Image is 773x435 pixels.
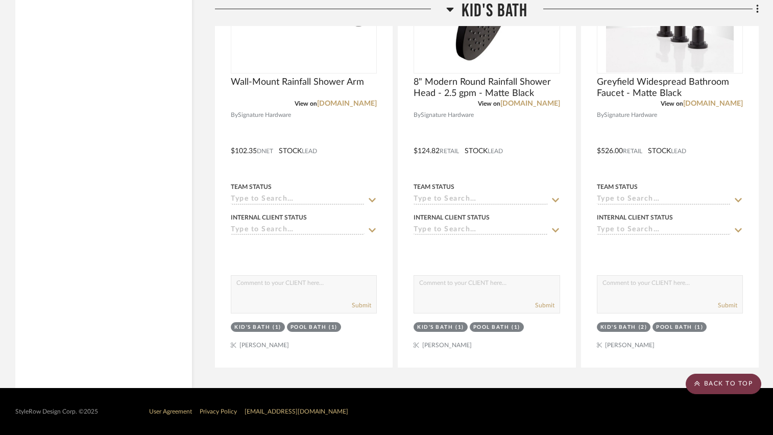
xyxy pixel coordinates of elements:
span: View on [295,101,317,107]
a: [DOMAIN_NAME] [683,100,743,107]
input: Type to Search… [414,226,547,235]
button: Submit [352,301,371,310]
span: By [231,110,238,120]
div: (1) [455,324,464,331]
div: Kid's Bath [234,324,270,331]
div: Kid's Bath [600,324,636,331]
div: Team Status [414,182,454,191]
button: Submit [535,301,554,310]
div: Internal Client Status [231,213,307,222]
a: Privacy Policy [200,408,237,415]
span: View on [661,101,683,107]
input: Type to Search… [231,226,365,235]
button: Submit [718,301,737,310]
div: Team Status [597,182,638,191]
span: Signature Hardware [421,110,474,120]
a: [DOMAIN_NAME] [317,100,377,107]
input: Type to Search… [231,195,365,205]
div: Kid's Bath [417,324,453,331]
div: (2) [639,324,647,331]
div: Internal Client Status [414,213,490,222]
div: Pool Bath [291,324,327,331]
div: (1) [273,324,281,331]
div: Pool Bath [473,324,510,331]
span: By [597,110,604,120]
a: [DOMAIN_NAME] [500,100,560,107]
input: Type to Search… [597,226,731,235]
input: Type to Search… [414,195,547,205]
div: (1) [329,324,337,331]
div: (1) [695,324,704,331]
div: Team Status [231,182,272,191]
div: (1) [512,324,520,331]
span: Wall-Mount Rainfall Shower Arm [231,77,364,88]
span: 8" Modern Round Rainfall Shower Head - 2.5 gpm - Matte Black [414,77,560,99]
span: Greyfield Widespread Bathroom Faucet - Matte Black [597,77,743,99]
a: [EMAIL_ADDRESS][DOMAIN_NAME] [245,408,348,415]
div: StyleRow Design Corp. ©2025 [15,408,98,416]
input: Type to Search… [597,195,731,205]
scroll-to-top-button: BACK TO TOP [686,374,761,394]
span: View on [478,101,500,107]
span: By [414,110,421,120]
a: User Agreement [149,408,192,415]
div: Internal Client Status [597,213,673,222]
span: Signature Hardware [238,110,291,120]
div: Pool Bath [656,324,692,331]
span: Signature Hardware [604,110,657,120]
